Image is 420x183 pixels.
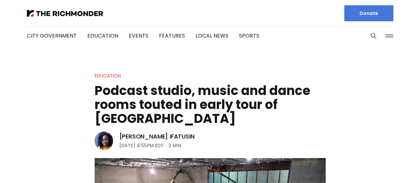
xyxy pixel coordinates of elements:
a: Education [95,72,121,79]
a: City Government [27,32,77,40]
button: Search this site [369,31,378,41]
a: Education [87,32,118,40]
span: 3 min [168,141,181,149]
a: Sports [239,32,259,40]
a: Features [159,32,185,40]
h1: Podcast studio, music and dance rooms touted in early tour of [GEOGRAPHIC_DATA] [95,84,326,126]
a: Events [129,32,148,40]
a: Local News [196,32,228,40]
time: [DATE] 4:55PM EDT [119,141,164,149]
img: The Richmonder [27,10,103,17]
a: Donate [344,5,393,21]
a: [PERSON_NAME] Ifatusin [119,133,195,140]
img: Victoria A. Ifatusin [95,132,113,150]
